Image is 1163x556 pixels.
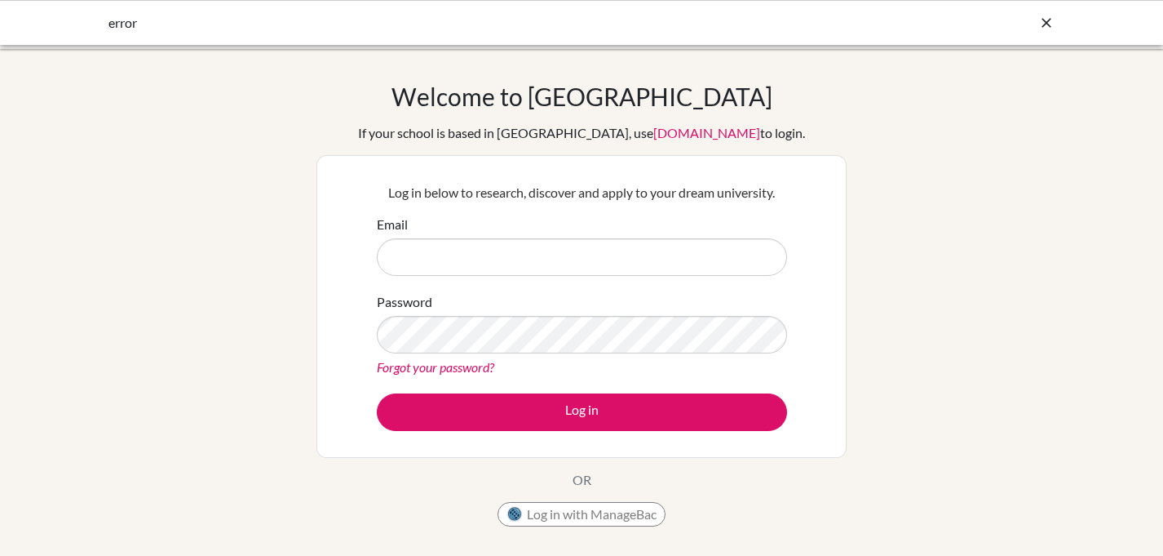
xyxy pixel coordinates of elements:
label: Password [377,292,432,312]
button: Log in [377,394,787,431]
div: error [108,13,810,33]
a: [DOMAIN_NAME] [653,125,760,140]
button: Log in with ManageBac [497,502,666,527]
p: Log in below to research, discover and apply to your dream university. [377,183,787,202]
a: Forgot your password? [377,359,494,375]
h1: Welcome to [GEOGRAPHIC_DATA] [391,82,772,111]
div: If your school is based in [GEOGRAPHIC_DATA], use to login. [358,123,805,143]
p: OR [573,470,591,490]
label: Email [377,215,408,234]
